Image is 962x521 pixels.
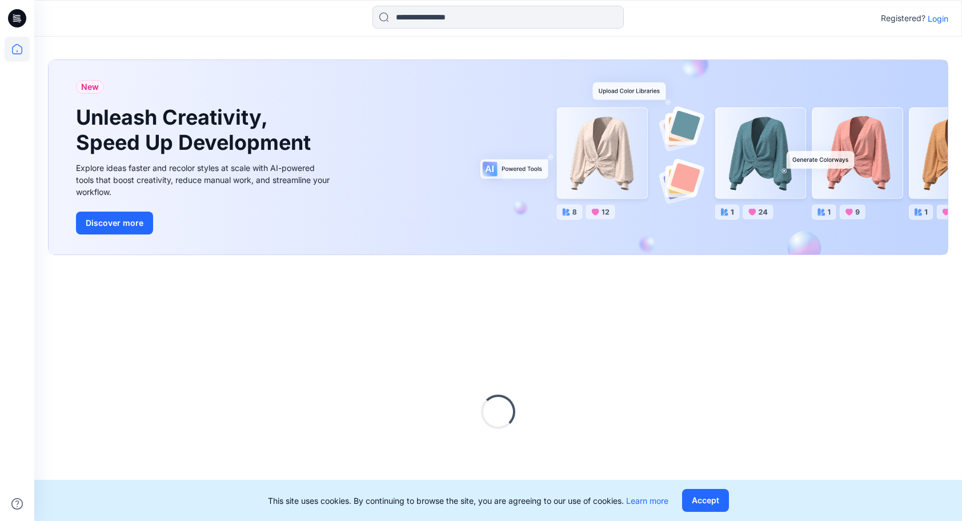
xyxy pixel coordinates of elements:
[928,13,948,25] p: Login
[626,496,668,506] a: Learn more
[881,11,925,25] p: Registered?
[76,162,333,198] div: Explore ideas faster and recolor styles at scale with AI-powered tools that boost creativity, red...
[682,489,729,512] button: Accept
[76,212,333,234] a: Discover more
[268,495,668,507] p: This site uses cookies. By continuing to browse the site, you are agreeing to our use of cookies.
[76,105,316,154] h1: Unleash Creativity, Speed Up Development
[76,212,153,234] button: Discover more
[81,80,99,94] span: New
